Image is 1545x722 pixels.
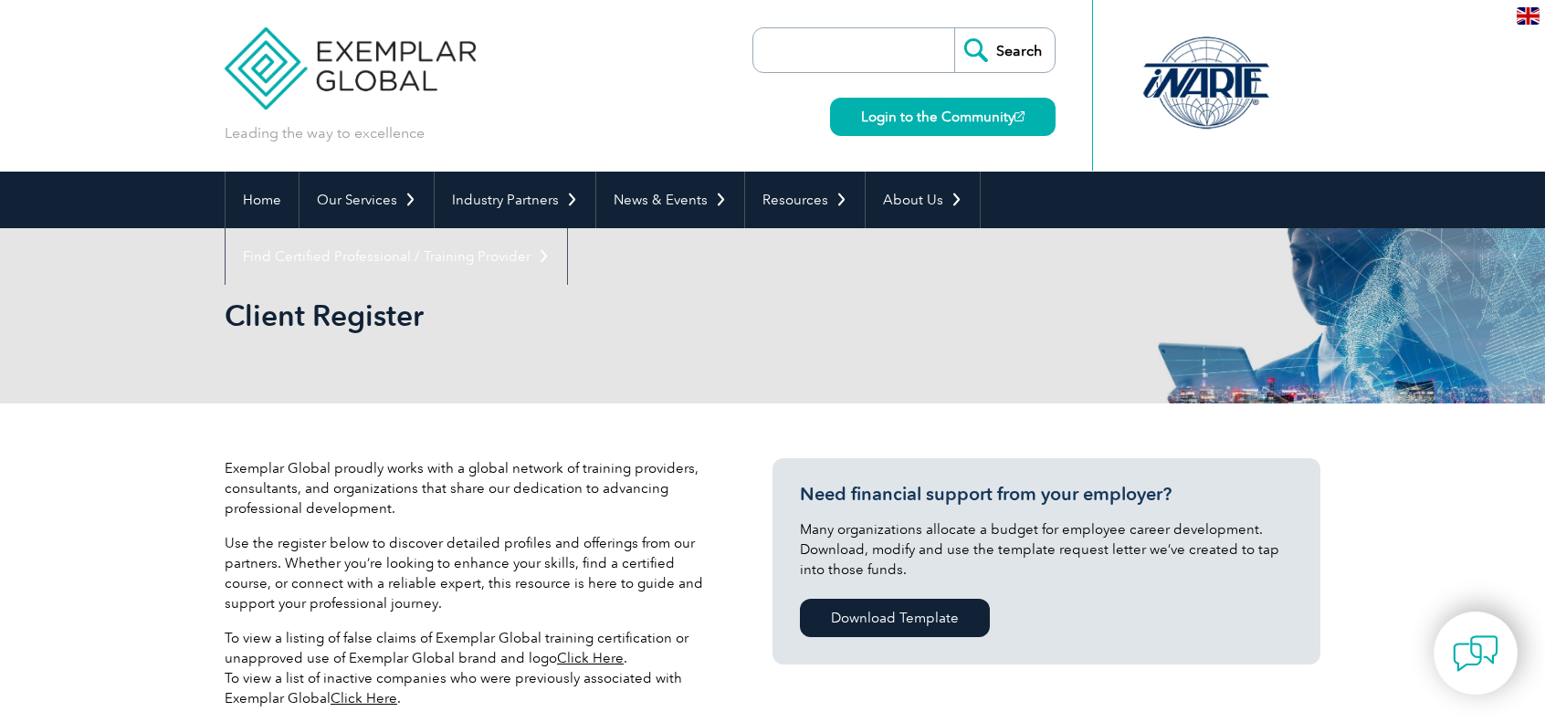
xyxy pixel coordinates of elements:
p: Use the register below to discover detailed profiles and offerings from our partners. Whether you... [225,533,718,613]
input: Search [954,28,1055,72]
a: Click Here [557,650,624,666]
p: Many organizations allocate a budget for employee career development. Download, modify and use th... [800,519,1293,580]
a: Home [226,172,299,228]
a: News & Events [596,172,744,228]
a: Download Template [800,599,990,637]
a: Find Certified Professional / Training Provider [226,228,567,285]
p: Leading the way to excellence [225,123,425,143]
p: Exemplar Global proudly works with a global network of training providers, consultants, and organ... [225,458,718,518]
a: Resources [745,172,865,228]
img: open_square.png [1014,111,1025,121]
a: About Us [866,172,980,228]
h2: Client Register [225,301,992,330]
h3: Need financial support from your employer? [800,483,1293,506]
p: To view a listing of false claims of Exemplar Global training certification or unapproved use of ... [225,628,718,708]
a: Our Services [300,172,434,228]
a: Login to the Community [830,98,1056,136]
img: contact-chat.png [1453,631,1498,676]
a: Click Here [331,690,397,706]
a: Industry Partners [435,172,595,228]
img: en [1517,7,1540,25]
